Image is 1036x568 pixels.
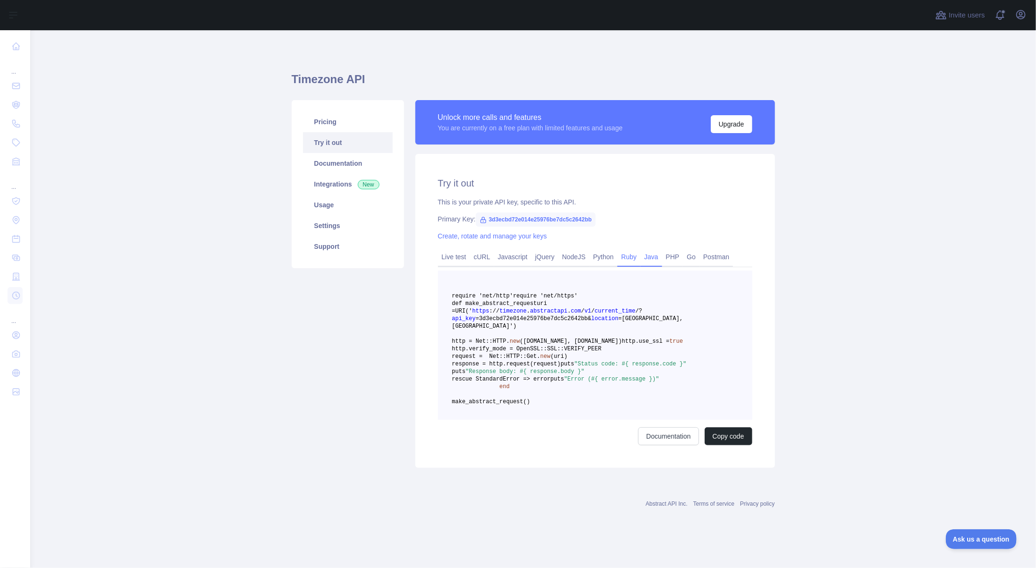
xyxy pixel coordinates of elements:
a: Javascript [494,249,531,264]
div: Unlock more calls and features [438,112,623,123]
a: Terms of service [693,500,734,507]
a: Live test [438,249,470,264]
span: ? [639,308,642,314]
span: ([DOMAIN_NAME], [DOMAIN_NAME]) [520,338,622,345]
span: https [472,308,489,314]
div: Primary Key: [438,214,752,224]
span: / [591,308,595,314]
span: http = Net:: [452,338,493,345]
div: ... [8,306,23,325]
a: Abstract API Inc. [646,500,688,507]
a: Support [303,236,393,257]
span: / [635,308,639,314]
span: require 'net/https' [513,293,578,299]
span: HTTP [493,338,506,345]
button: Upgrade [711,115,752,133]
span: "Error (#{ error.message })" [564,376,659,382]
span: 3d3ecbd72e014e25976be7dc5c2642bb [476,212,596,227]
div: ... [8,172,23,191]
span: true [669,338,683,345]
span: "Response body: #{ response.body }" [465,368,584,375]
a: Ruby [617,249,640,264]
span: URI(' [455,308,472,314]
span: def make_abstract_request [452,300,537,307]
span: require 'net/http' [452,293,514,299]
a: Integrations New [303,174,393,195]
a: Pricing [303,111,393,132]
a: Java [640,249,662,264]
button: Copy code [705,427,752,445]
a: cURL [470,249,494,264]
a: Documentation [303,153,393,174]
a: Documentation [638,427,699,445]
span: Invite users [949,10,985,21]
span: "Status code: #{ response.code }" [574,361,687,367]
span: com [571,308,581,314]
span: / [493,308,496,314]
span: . [567,308,571,314]
span: / [496,308,499,314]
a: Settings [303,215,393,236]
span: new [540,353,551,360]
a: Postman [699,249,733,264]
span: end [499,383,510,390]
span: =3d3ecbd72e014e25976be7dc5c2642bb& [476,315,591,322]
span: / [581,308,584,314]
a: Create, rotate and manage your keys [438,232,547,240]
span: http.use_ssl = [622,338,670,345]
span: . [537,353,540,360]
span: make [452,398,466,405]
span: http.verify_mode = OpenSSL::SSL::VERIFY_PEER [452,346,602,352]
span: _abstract_request() [465,398,530,405]
div: You are currently on a free plan with limited features and usage [438,123,623,133]
a: Python [590,249,618,264]
div: ... [8,57,23,76]
span: puts [452,368,466,375]
span: current_time [595,308,635,314]
span: : [489,308,493,314]
span: new [510,338,520,345]
a: jQuery [531,249,558,264]
span: v1 [584,308,591,314]
h1: Timezone API [292,72,775,94]
span: New [358,180,379,189]
span: (uri) [550,353,567,360]
span: request = Net::HTTP:: [452,353,527,360]
span: puts [550,376,564,382]
div: This is your private API key, specific to this API. [438,197,752,207]
a: NodeJS [558,249,590,264]
a: PHP [662,249,683,264]
a: Privacy policy [740,500,775,507]
a: Try it out [303,132,393,153]
span: timezone [499,308,527,314]
span: abstractapi [530,308,567,314]
span: api_key [452,315,476,322]
span: response = http.request(request) [452,361,561,367]
a: Go [683,249,699,264]
span: rescue StandardError => error [452,376,551,382]
span: . [506,338,510,345]
h2: Try it out [438,177,752,190]
span: location [591,315,619,322]
span: Get [527,353,537,360]
iframe: Toggle Customer Support [946,529,1017,549]
button: Invite users [934,8,987,23]
span: puts [561,361,574,367]
span: . [527,308,530,314]
a: Usage [303,195,393,215]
